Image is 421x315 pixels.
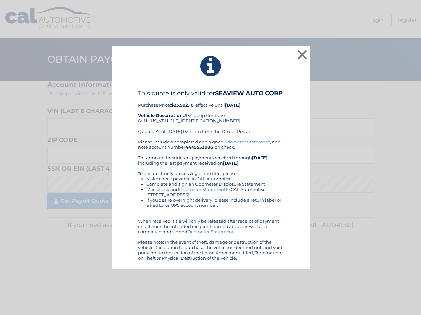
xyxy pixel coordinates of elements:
[138,113,184,118] strong: Vehicle Description:
[146,187,283,197] li: Mail check and to CAL Automotive, [STREET_ADDRESS]
[179,187,226,192] a: Odometer Statement
[224,139,270,144] a: Odometer Statement
[215,90,283,97] b: SEAVIEW AUTO CORP
[138,90,283,139] div: Purchase Price: , effective until 2022 Jeep Compass (VIN: [US_VEHICLE_IDENTIFICATION_NUMBER]) Quo...
[252,155,268,160] b: [DATE]
[223,160,239,166] b: [DATE]
[185,144,215,150] b: 44455539861
[296,48,309,61] button: ×
[225,102,241,108] b: [DATE]
[171,102,193,108] b: $23,592.10
[187,229,234,234] a: Odometer Statement
[146,176,283,181] li: Make check payable to CAL Automotive
[146,181,283,187] li: Complete and sign an Odometer Disclosure Statement
[138,90,283,97] h4: This quote is only valid for
[138,139,283,261] div: Please include a completed and signed , and note account number on check. This amount includes al...
[146,197,283,208] li: If you desire overnight delivery, please include a return label or a Fed Ex or UPS account number.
